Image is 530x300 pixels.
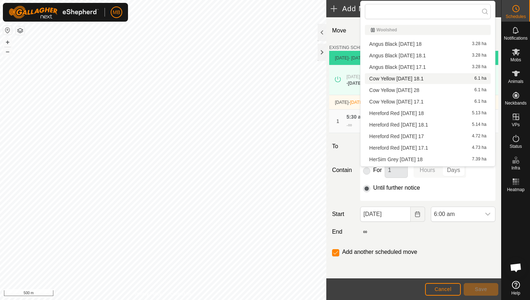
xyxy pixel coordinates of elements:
[508,79,524,84] span: Animals
[431,207,481,221] span: 6:00 am
[365,50,491,61] li: Angus Black Thursday 18.1
[329,166,357,175] label: Contain
[373,167,382,173] label: For
[346,74,377,79] span: [DATE] 3:00 pm
[481,207,495,221] div: dropdown trigger
[329,139,357,154] label: To
[360,229,370,235] label: ∞
[369,111,424,116] span: Hereford Red [DATE] 18
[365,73,491,84] li: Cow Yellow Thursday 18.1
[346,80,380,87] div: -
[365,62,491,72] li: Angus Black Wednesday 17.1
[369,122,428,127] span: Hereford Red [DATE] 18.1
[365,142,491,153] li: Hereford Red Wednesday 17.1
[369,88,419,93] span: Cow Yellow [DATE] 28
[425,283,461,296] button: Cancel
[369,145,428,150] span: Hereford Red [DATE] 17.1
[512,123,520,127] span: VPs
[369,41,421,47] span: Angus Black [DATE] 18
[361,22,495,211] ul: Option List
[472,157,486,162] span: 7.39 ha
[331,4,465,13] h2: Add Move
[505,14,526,19] span: Schedules
[511,166,520,170] span: Infra
[472,145,486,150] span: 4.73 ha
[464,283,498,296] button: Save
[3,26,12,35] button: Reset Map
[472,122,486,127] span: 5.14 ha
[511,58,521,62] span: Mobs
[505,257,527,278] div: Open chat
[509,144,522,149] span: Status
[504,36,527,40] span: Notifications
[365,39,491,49] li: Angus Black Thursday 18
[365,166,491,176] li: HerSim Grey Tuesday 16
[369,157,423,162] span: HerSim Grey [DATE] 18
[349,56,365,61] span: - [DATE]
[472,65,486,70] span: 3.28 ha
[475,286,487,292] span: Save
[373,185,420,191] label: Until further notice
[3,38,12,47] button: +
[502,278,530,298] a: Help
[336,118,339,124] span: 1
[16,26,25,35] button: Map Layers
[369,99,424,104] span: Cow Yellow [DATE] 17.1
[335,56,349,61] span: [DATE]
[369,76,424,81] span: Cow Yellow [DATE] 18.1
[369,134,424,139] span: Hereford Red [DATE] 17
[365,154,491,165] li: HerSim Grey Thursday 18
[350,100,364,105] span: [DATE]
[505,101,526,105] span: Neckbands
[329,210,357,219] label: Start
[335,100,349,105] span: [DATE]
[474,76,486,81] span: 6.1 ha
[411,207,425,222] button: Choose Date
[348,122,352,128] span: ∞
[369,65,426,70] span: Angus Black [DATE] 17.1
[472,134,486,139] span: 4.72 ha
[472,111,486,116] span: 5.13 ha
[346,114,365,120] span: 5:30 am
[365,108,491,119] li: Hereford Red Thursday 18
[113,9,120,16] span: MB
[369,53,426,58] span: Angus Black [DATE] 18.1
[434,286,451,292] span: Cancel
[170,291,191,297] a: Contact Us
[9,6,99,19] img: Gallagher Logo
[472,41,486,47] span: 3.28 ha
[365,96,491,107] li: Cow Yellow Wednesday 17.1
[365,131,491,142] li: Hereford Red Wednesday 17
[3,47,12,56] button: –
[472,53,486,58] span: 3.28 ha
[329,44,377,51] label: EXISTING SCHEDULES
[365,85,491,96] li: Cow Yellow Thursday 28
[511,291,520,295] span: Help
[134,291,162,297] a: Privacy Policy
[348,81,380,86] span: [DATE] 5:30 am
[365,119,491,130] li: Hereford Red Thursday 18.1
[474,88,486,93] span: 6.1 ha
[346,121,352,129] div: -
[342,249,417,255] label: Add another scheduled move
[507,187,525,192] span: Heatmap
[329,228,357,236] label: End
[349,100,364,105] span: -
[474,99,486,104] span: 6.1 ha
[329,23,357,39] label: Move
[371,28,485,32] div: Woolshed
